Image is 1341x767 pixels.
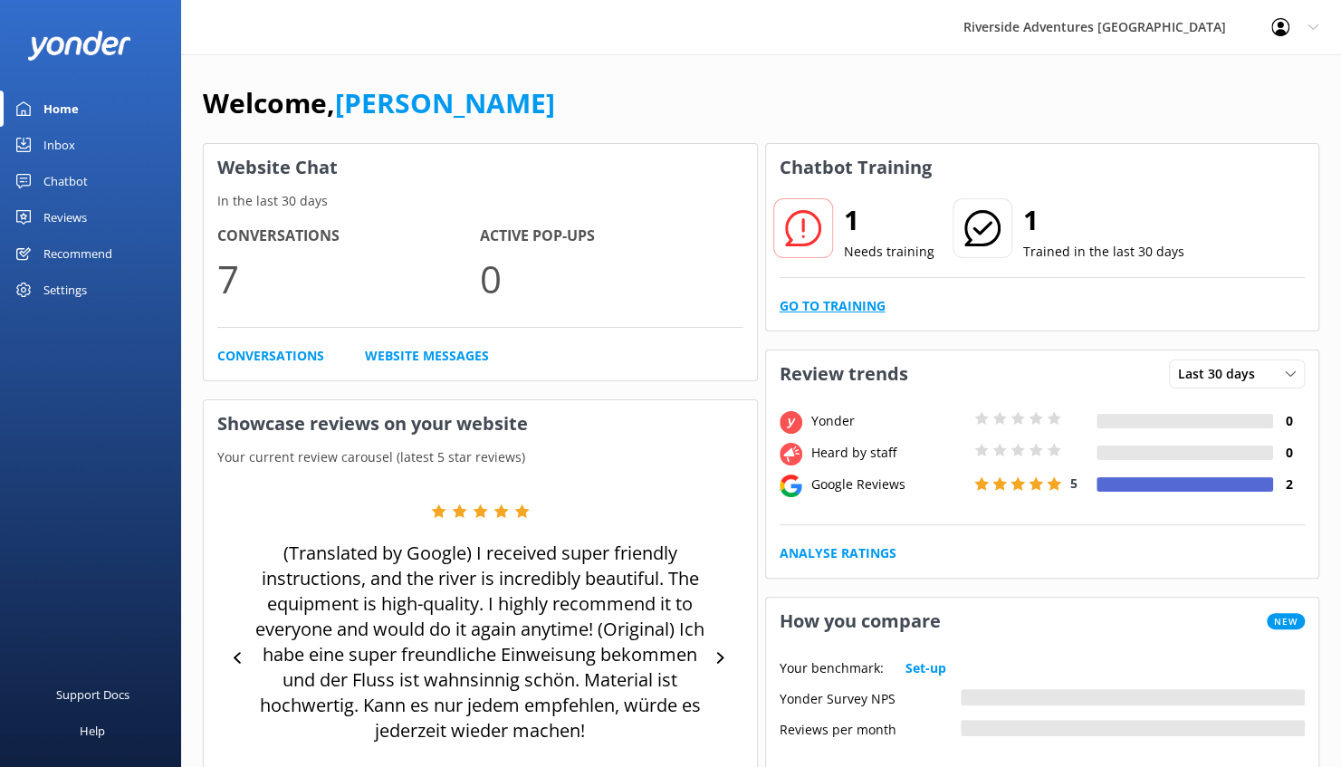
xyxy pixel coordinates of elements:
div: Reviews per month [780,720,961,736]
div: Help [80,713,105,749]
p: (Translated by Google) I received super friendly instructions, and the river is incredibly beauti... [253,541,707,743]
h3: Website Chat [204,144,757,191]
h4: 2 [1273,475,1305,494]
h2: 1 [844,198,934,242]
div: Heard by staff [807,443,970,463]
p: 7 [217,248,480,309]
h3: Showcase reviews on your website [204,400,757,447]
span: New [1267,613,1305,629]
div: Support Docs [56,676,129,713]
div: Recommend [43,235,112,272]
h4: Active Pop-ups [480,225,742,248]
h3: Chatbot Training [766,144,945,191]
span: Last 30 days [1178,364,1266,384]
img: yonder-white-logo.png [27,31,131,61]
div: Settings [43,272,87,308]
a: Conversations [217,346,324,366]
h4: Conversations [217,225,480,248]
div: Google Reviews [807,475,970,494]
h2: 1 [1023,198,1184,242]
h3: How you compare [766,598,954,645]
div: Inbox [43,127,75,163]
div: Reviews [43,199,87,235]
a: Set-up [905,658,946,678]
h4: 0 [1273,411,1305,431]
a: Website Messages [365,346,489,366]
div: Yonder [807,411,970,431]
a: Analyse Ratings [780,543,896,563]
div: Chatbot [43,163,88,199]
p: Needs training [844,242,934,262]
h1: Welcome, [203,81,555,125]
span: 5 [1070,475,1078,492]
p: In the last 30 days [204,191,757,211]
p: Your benchmark: [780,658,884,678]
a: Go to Training [780,296,886,316]
p: Your current review carousel (latest 5 star reviews) [204,447,757,467]
h3: Review trends [766,350,922,398]
p: 0 [480,248,742,309]
div: Yonder Survey NPS [780,689,961,705]
a: [PERSON_NAME] [335,84,555,121]
h4: 0 [1273,443,1305,463]
div: Home [43,91,79,127]
p: Trained in the last 30 days [1023,242,1184,262]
